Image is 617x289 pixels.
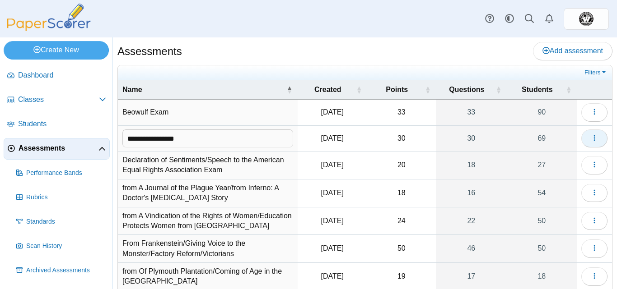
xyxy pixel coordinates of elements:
time: Feb 18, 2025 at 8:43 AM [321,272,344,280]
span: Points : Activate to sort [425,80,430,99]
a: 30 [436,126,507,151]
time: Apr 14, 2025 at 8:38 AM [321,161,344,169]
img: PaperScorer [4,4,94,31]
span: Students : Activate to sort [566,80,571,99]
time: May 12, 2025 at 2:15 PM [321,244,344,252]
span: Performance Bands [26,169,106,178]
span: Add assessment [542,47,603,55]
a: Dashboard [4,65,110,87]
td: Declaration of Sentiments/Speech to the American Equal Rights Association Exam [118,151,298,179]
span: Scan History [26,242,106,251]
img: ps.xvvVYnLikkKREtVi [579,12,594,26]
a: 27 [507,151,577,179]
a: Rubrics [13,187,110,208]
a: ps.xvvVYnLikkKREtVi [564,8,609,30]
a: 18 [436,151,507,179]
span: Created : Activate to sort [356,80,362,99]
td: from A Journal of the Plague Year/from Inferno: A Doctor's [MEDICAL_DATA] Story [118,179,298,207]
a: 54 [507,179,577,207]
a: Assessments [4,138,110,160]
span: EDUARDO HURTADO [579,12,594,26]
td: 18 [367,179,436,207]
a: 22 [436,207,507,235]
a: 50 [507,207,577,235]
a: Standards [13,211,110,233]
span: Dashboard [18,70,106,80]
td: 30 [367,126,436,151]
span: Questions [449,86,484,93]
td: From Frankenstein/Giving Voice to the Monster/Factory Reform/Victorians [118,235,298,263]
span: Name : Activate to invert sorting [287,80,292,99]
time: May 7, 2025 at 8:12 AM [321,189,344,197]
span: Name [122,86,142,93]
a: Add assessment [533,42,612,60]
a: 69 [507,126,577,151]
a: Performance Bands [13,162,110,184]
span: Points [386,86,408,93]
span: Archived Assessments [26,266,106,275]
span: Assessments [19,143,98,153]
a: 90 [507,100,577,125]
span: Classes [18,95,99,105]
a: Filters [582,68,610,77]
span: Standards [26,217,106,226]
a: 33 [436,100,507,125]
span: Created [314,86,341,93]
td: from A Vindication of the Rights of Women/Education Protects Women from [GEOGRAPHIC_DATA] [118,207,298,235]
a: 50 [507,235,577,262]
span: Rubrics [26,193,106,202]
td: 33 [367,100,436,125]
span: Students [522,86,552,93]
a: Scan History [13,235,110,257]
h1: Assessments [117,44,182,59]
td: 24 [367,207,436,235]
a: Create New [4,41,109,59]
a: PaperScorer [4,25,94,32]
time: Aug 25, 2025 at 7:35 AM [321,134,344,142]
time: Apr 9, 2025 at 7:27 AM [321,217,344,225]
a: Students [4,114,110,135]
td: 20 [367,151,436,179]
td: 50 [367,235,436,263]
a: Classes [4,89,110,111]
td: Beowulf Exam [118,100,298,125]
a: Alerts [539,9,559,29]
a: 46 [436,235,507,262]
a: Archived Assessments [13,260,110,281]
time: Aug 26, 2024 at 8:44 AM [321,108,344,116]
span: Questions : Activate to sort [496,80,501,99]
a: 16 [436,179,507,207]
span: Students [18,119,106,129]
